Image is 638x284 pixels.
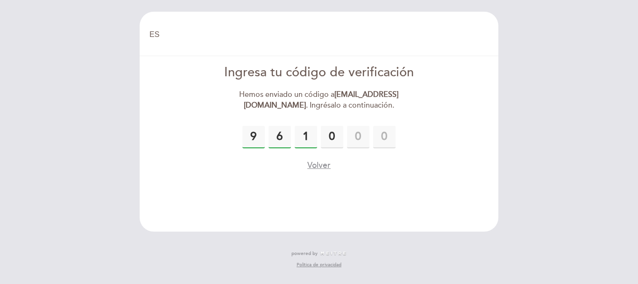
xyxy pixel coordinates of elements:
[321,126,343,148] input: 0
[212,89,426,111] div: Hemos enviado un código a . Ingrésalo a continuación.
[373,126,396,148] input: 0
[347,126,369,148] input: 0
[242,126,265,148] input: 0
[297,262,341,268] a: Política de privacidad
[291,250,318,257] span: powered by
[269,126,291,148] input: 0
[244,90,399,110] strong: [EMAIL_ADDRESS][DOMAIN_NAME]
[212,64,426,82] div: Ingresa tu código de verificación
[295,126,317,148] input: 0
[291,250,347,257] a: powered by
[320,251,347,256] img: MEITRE
[307,160,331,171] button: Volver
